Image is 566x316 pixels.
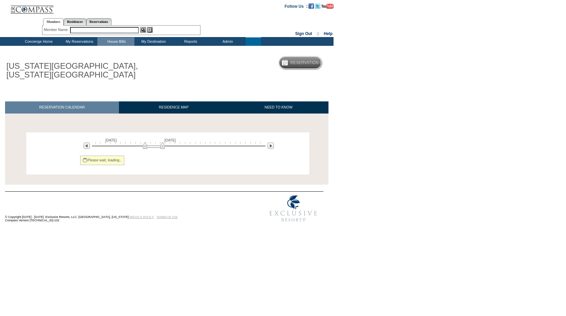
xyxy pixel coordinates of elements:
[164,138,176,142] span: [DATE]
[80,156,125,165] div: Please wait, loading...
[321,4,334,8] a: Subscribe to our YouTube Channel
[268,143,274,149] img: Next
[321,4,334,9] img: Subscribe to our YouTube Channel
[44,27,70,33] div: Member Name:
[84,143,90,149] img: Previous
[263,192,323,225] img: Exclusive Resorts
[317,31,319,36] span: ::
[105,138,117,142] span: [DATE]
[86,18,112,25] a: Reservations
[82,158,88,163] img: spinner2.gif
[119,101,229,113] a: RESIDENCE MAP
[290,61,342,65] h5: Reservation Calendar
[43,18,64,26] a: Members
[60,37,97,46] td: My Reservations
[295,31,312,36] a: Sign Out
[134,28,140,33] img: npw-badge-icon-locked.svg
[209,37,246,46] td: Admin
[129,215,154,219] a: PRIVACY POLICY
[134,37,171,46] td: My Destination
[157,215,178,219] a: TERMS OF USE
[285,3,309,9] td: Follow Us ::
[5,60,156,81] h1: [US_STATE][GEOGRAPHIC_DATA], [US_STATE][GEOGRAPHIC_DATA]
[309,3,314,9] img: Become our fan on Facebook
[147,27,153,33] img: Reservations
[228,101,328,113] a: NEED TO KNOW
[5,101,119,113] a: RESERVATION CALENDAR
[16,37,60,46] td: Concierge Home
[171,37,209,46] td: Reports
[315,3,320,9] img: Follow us on Twitter
[324,31,333,36] a: Help
[97,37,134,46] td: House Bills
[5,192,241,225] td: © Copyright [DATE] - [DATE]. Exclusive Resorts, LLC. [GEOGRAPHIC_DATA], [US_STATE]. Compass Versi...
[140,27,146,33] img: View
[64,18,86,25] a: Residences
[315,4,320,8] a: Follow us on Twitter
[309,4,314,8] a: Become our fan on Facebook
